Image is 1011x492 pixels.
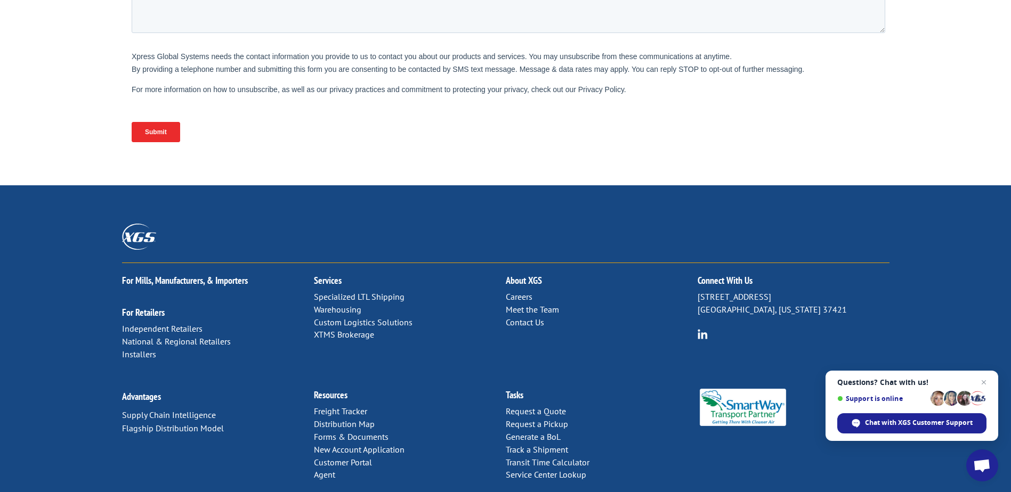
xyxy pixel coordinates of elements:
[698,276,889,291] h2: Connect With Us
[122,409,216,420] a: Supply Chain Intelligence
[698,329,708,339] img: group-6
[837,413,986,433] div: Chat with XGS Customer Support
[314,419,375,429] a: Distribution Map
[314,304,361,315] a: Warehousing
[391,120,446,128] span: Contact by Phone
[506,457,589,468] a: Transit Time Calculator
[122,224,156,250] img: XGS_Logos_ALL_2024_All_White
[314,317,413,327] a: Custom Logistics Solutions
[698,389,789,426] img: Smartway_Logo
[506,431,561,442] a: Generate a BoL
[122,274,248,286] a: For Mills, Manufacturers, & Importers
[314,431,389,442] a: Forms & Documents
[122,423,224,433] a: Flagship Distribution Model
[314,469,335,480] a: Agent
[977,376,990,389] span: Close chat
[122,306,165,318] a: For Retailers
[506,291,532,302] a: Careers
[506,274,542,286] a: About XGS
[966,449,998,481] div: Open chat
[506,390,698,405] h2: Tasks
[379,45,424,53] span: Phone number
[314,406,367,416] a: Freight Tracker
[122,390,161,403] a: Advantages
[837,395,927,403] span: Support is online
[506,304,559,315] a: Meet the Team
[865,418,973,428] span: Chat with XGS Customer Support
[506,406,566,416] a: Request a Quote
[382,105,389,112] input: Contact by Email
[122,323,203,334] a: Independent Retailers
[314,389,347,401] a: Resources
[506,444,568,455] a: Track a Shipment
[314,274,342,286] a: Services
[391,105,443,113] span: Contact by Email
[314,291,405,302] a: Specialized LTL Shipping
[314,457,372,468] a: Customer Portal
[314,329,374,340] a: XTMS Brokerage
[314,444,405,455] a: New Account Application
[382,119,389,126] input: Contact by Phone
[122,349,156,359] a: Installers
[122,336,231,347] a: National & Regional Retailers
[698,291,889,316] p: [STREET_ADDRESS] [GEOGRAPHIC_DATA], [US_STATE] 37421
[379,1,411,9] span: Last name
[506,419,568,429] a: Request a Pickup
[379,88,439,96] span: Contact Preference
[506,317,544,327] a: Contact Us
[506,469,586,480] a: Service Center Lookup
[837,378,986,387] span: Questions? Chat with us!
